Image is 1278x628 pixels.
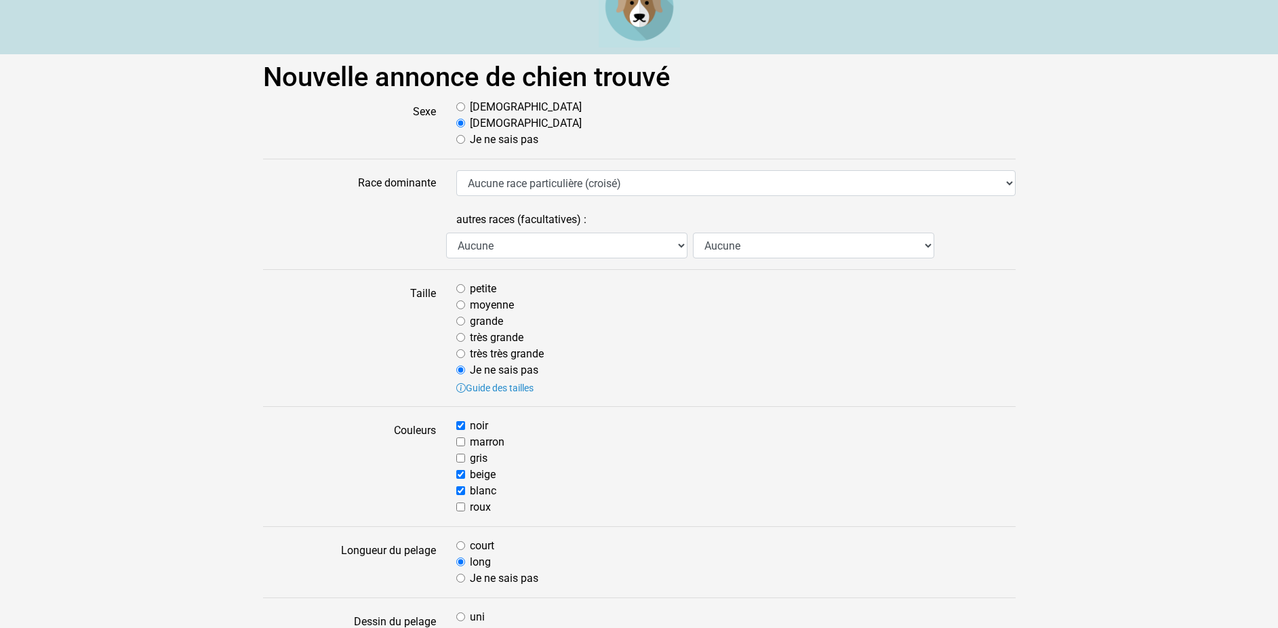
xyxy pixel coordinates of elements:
[470,297,514,313] label: moyenne
[253,418,446,515] label: Couleurs
[456,557,465,566] input: long
[456,574,465,583] input: Je ne sais pas
[456,612,465,621] input: uni
[470,450,487,467] label: gris
[470,346,544,362] label: très très grande
[470,132,538,148] label: Je ne sais pas
[470,418,488,434] label: noir
[470,434,504,450] label: marron
[470,499,491,515] label: roux
[456,284,465,293] input: petite
[470,467,496,483] label: beige
[456,300,465,309] input: moyenne
[253,99,446,148] label: Sexe
[253,538,446,587] label: Longueur du pelage
[456,382,534,393] a: Guide des tailles
[456,333,465,342] input: très grande
[456,207,586,233] label: autres races (facultatives) :
[456,541,465,550] input: court
[470,281,496,297] label: petite
[456,349,465,358] input: très très grande
[263,61,1016,94] h1: Nouvelle annonce de chien trouvé
[470,362,538,378] label: Je ne sais pas
[456,317,465,326] input: grande
[470,99,582,115] label: [DEMOGRAPHIC_DATA]
[470,115,582,132] label: [DEMOGRAPHIC_DATA]
[456,119,465,127] input: [DEMOGRAPHIC_DATA]
[470,538,494,554] label: court
[253,281,446,395] label: Taille
[253,170,446,196] label: Race dominante
[456,135,465,144] input: Je ne sais pas
[470,570,538,587] label: Je ne sais pas
[456,366,465,374] input: Je ne sais pas
[456,102,465,111] input: [DEMOGRAPHIC_DATA]
[470,609,485,625] label: uni
[470,483,496,499] label: blanc
[470,554,491,570] label: long
[470,330,523,346] label: très grande
[470,313,503,330] label: grande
